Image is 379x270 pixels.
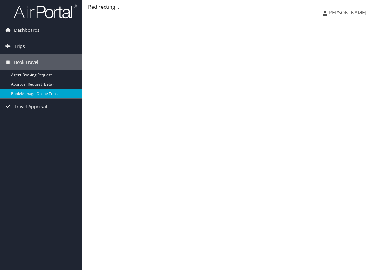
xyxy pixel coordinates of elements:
[14,38,25,54] span: Trips
[14,99,47,115] span: Travel Approval
[88,3,373,11] div: Redirecting...
[14,22,40,38] span: Dashboards
[14,4,77,19] img: airportal-logo.png
[14,54,38,70] span: Book Travel
[327,9,366,16] span: [PERSON_NAME]
[323,3,373,22] a: [PERSON_NAME]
